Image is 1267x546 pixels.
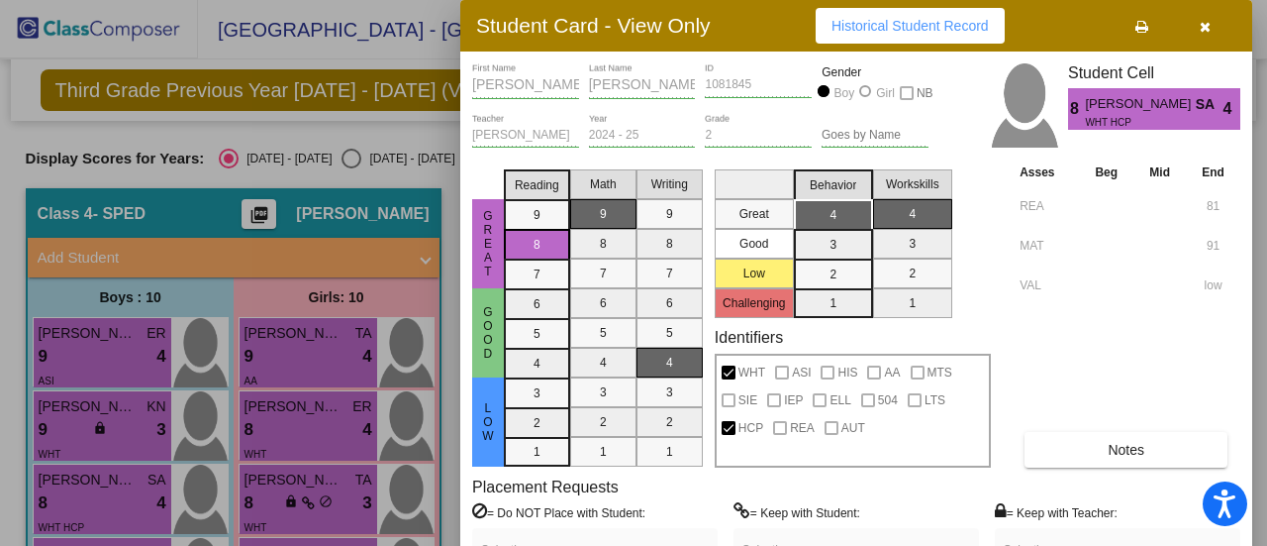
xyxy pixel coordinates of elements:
[790,416,815,440] span: REA
[1020,191,1074,221] input: assessment
[1085,94,1195,115] span: [PERSON_NAME]
[816,8,1005,44] button: Historical Student Record
[705,129,812,143] input: grade
[927,361,952,384] span: MTS
[479,209,497,278] span: Great
[1020,231,1074,261] input: assessment
[738,361,765,384] span: WHT
[1024,432,1227,468] button: Notes
[784,388,803,412] span: IEP
[476,13,711,38] h3: Student Card - View Only
[837,361,857,384] span: HIS
[995,502,1118,522] label: = Keep with Teacher:
[1186,162,1240,183] th: End
[1068,97,1085,121] span: 8
[1085,115,1181,130] span: WHT HCP
[822,129,928,143] input: goes by name
[1196,94,1223,115] span: SA
[822,63,928,81] mat-label: Gender
[738,416,763,440] span: HCP
[472,129,579,143] input: teacher
[1133,162,1186,183] th: Mid
[1015,162,1079,183] th: Asses
[1108,442,1144,458] span: Notes
[1079,162,1133,183] th: Beg
[479,401,497,443] span: Low
[479,305,497,361] span: Good
[738,388,757,412] span: SIE
[472,478,619,496] label: Placement Requests
[833,84,855,102] div: Boy
[841,416,865,440] span: AUT
[705,78,812,92] input: Enter ID
[792,361,811,384] span: ASI
[831,18,989,34] span: Historical Student Record
[1068,63,1240,82] h3: Student Cell
[829,388,850,412] span: ELL
[878,388,898,412] span: 504
[1223,97,1240,121] span: 4
[925,388,945,412] span: LTS
[733,502,860,522] label: = Keep with Student:
[472,502,645,522] label: = Do NOT Place with Student:
[1020,271,1074,300] input: assessment
[589,129,696,143] input: year
[917,81,933,105] span: NB
[875,84,895,102] div: Girl
[884,361,900,384] span: AA
[715,328,783,347] label: Identifiers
